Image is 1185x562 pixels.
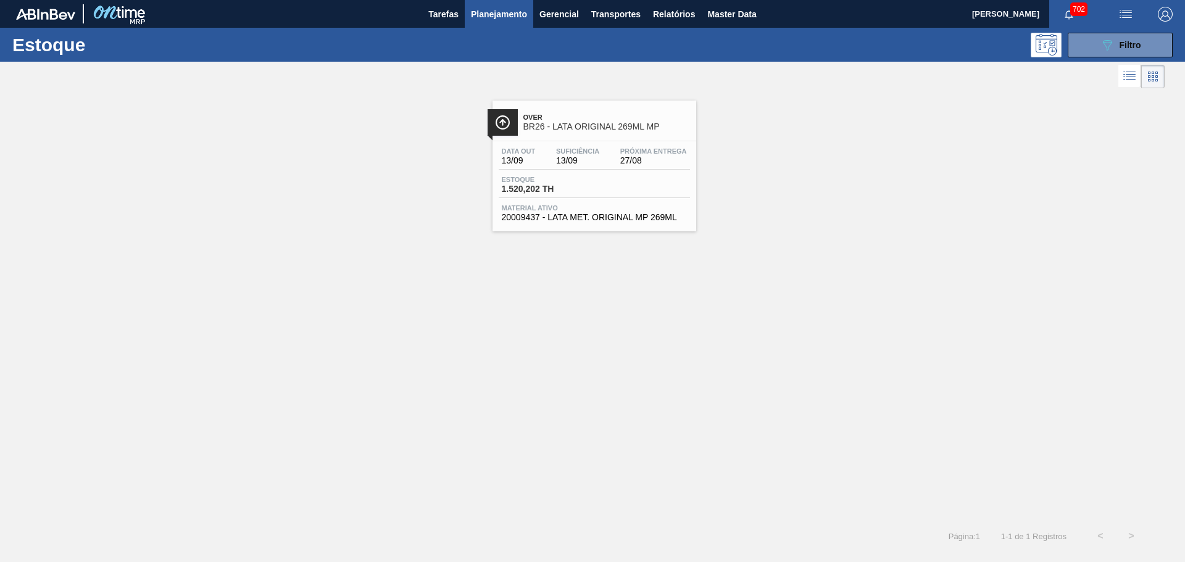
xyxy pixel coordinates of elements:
div: Visão em Lista [1118,65,1141,88]
span: 1.520,202 TH [502,184,588,194]
span: 702 [1070,2,1087,16]
span: Over [523,114,690,121]
span: 1 - 1 de 1 Registros [999,532,1066,541]
div: Visão em Cards [1141,65,1165,88]
span: Master Data [707,7,756,22]
span: Gerencial [539,7,579,22]
span: Filtro [1120,40,1141,50]
span: Data out [502,147,536,155]
span: Material ativo [502,204,687,212]
span: Transportes [591,7,641,22]
span: 13/09 [556,156,599,165]
span: Página : 1 [949,532,980,541]
div: Pogramando: nenhum usuário selecionado [1031,33,1062,57]
button: Filtro [1068,33,1173,57]
span: 27/08 [620,156,687,165]
span: Tarefas [428,7,459,22]
span: 13/09 [502,156,536,165]
span: 20009437 - LATA MET. ORIGINAL MP 269ML [502,213,687,222]
button: > [1116,521,1147,552]
img: Ícone [495,115,510,130]
span: Estoque [502,176,588,183]
button: Notificações [1049,6,1089,23]
span: BR26 - LATA ORIGINAL 269ML MP [523,122,690,131]
img: Logout [1158,7,1173,22]
h1: Estoque [12,38,197,52]
img: TNhmsLtSVTkK8tSr43FrP2fwEKptu5GPRR3wAAAABJRU5ErkJggg== [16,9,75,20]
span: Relatórios [653,7,695,22]
span: Planejamento [471,7,527,22]
span: Suficiência [556,147,599,155]
a: ÍconeOverBR26 - LATA ORIGINAL 269ML MPData out13/09Suficiência13/09Próxima Entrega27/08Estoque1.5... [483,91,702,231]
button: < [1085,521,1116,552]
img: userActions [1118,7,1133,22]
span: Próxima Entrega [620,147,687,155]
